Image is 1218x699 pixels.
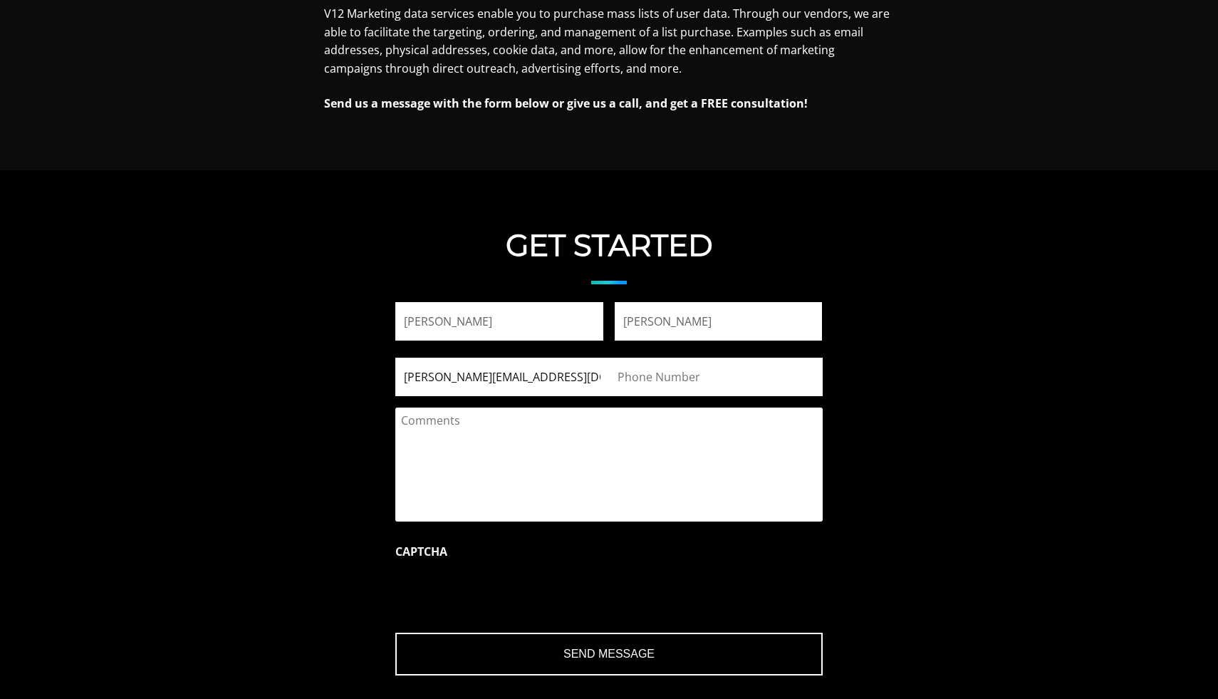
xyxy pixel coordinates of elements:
[395,633,823,675] input: Send Message
[395,544,447,559] label: CAPTCHA
[962,534,1218,699] iframe: Chat Widget
[395,358,609,396] input: Email
[395,566,612,621] iframe: reCAPTCHA
[324,5,894,78] p: V12 Marketing data services enable you to purchase mass lists of user data. Through our vendors, ...
[609,358,823,396] input: Phone Number
[615,302,823,341] input: Last Name
[324,95,808,111] strong: Send us a message with the form below or give us a call, and get a FREE consultation!
[395,302,603,341] input: First Name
